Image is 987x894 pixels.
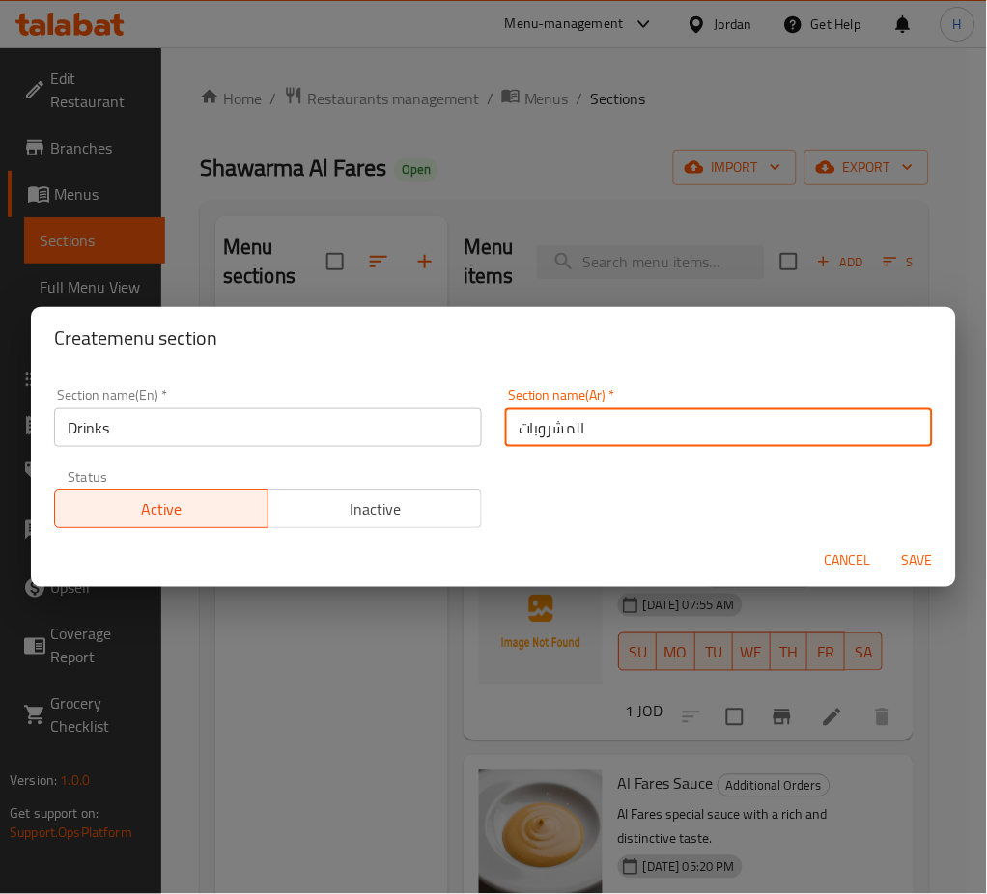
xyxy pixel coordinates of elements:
h2: Create menu section [54,322,933,353]
button: Active [54,489,268,528]
button: Inactive [268,489,482,528]
span: Inactive [276,495,474,523]
button: Save [887,544,948,579]
span: Cancel [825,549,871,573]
span: Active [63,495,261,523]
input: Please enter section name(ar) [505,408,933,447]
input: Please enter section name(en) [54,408,482,447]
span: Save [894,549,941,573]
button: Cancel [817,544,879,579]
